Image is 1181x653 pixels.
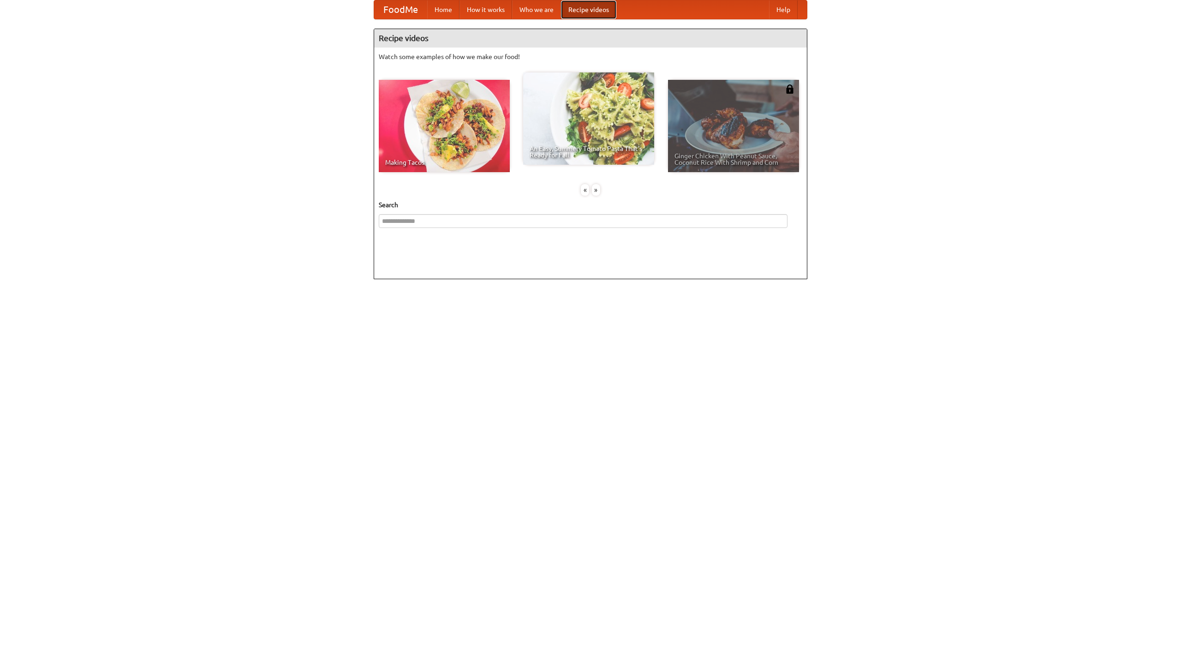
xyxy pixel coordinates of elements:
h5: Search [379,200,802,210]
span: An Easy, Summery Tomato Pasta That's Ready for Fall [530,145,648,158]
a: An Easy, Summery Tomato Pasta That's Ready for Fall [523,72,654,165]
a: Home [427,0,459,19]
a: FoodMe [374,0,427,19]
div: « [581,184,589,196]
a: Recipe videos [561,0,616,19]
a: How it works [459,0,512,19]
p: Watch some examples of how we make our food! [379,52,802,61]
a: Help [769,0,798,19]
span: Making Tacos [385,159,503,166]
a: Making Tacos [379,80,510,172]
div: » [592,184,600,196]
a: Who we are [512,0,561,19]
img: 483408.png [785,84,794,94]
h4: Recipe videos [374,29,807,48]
